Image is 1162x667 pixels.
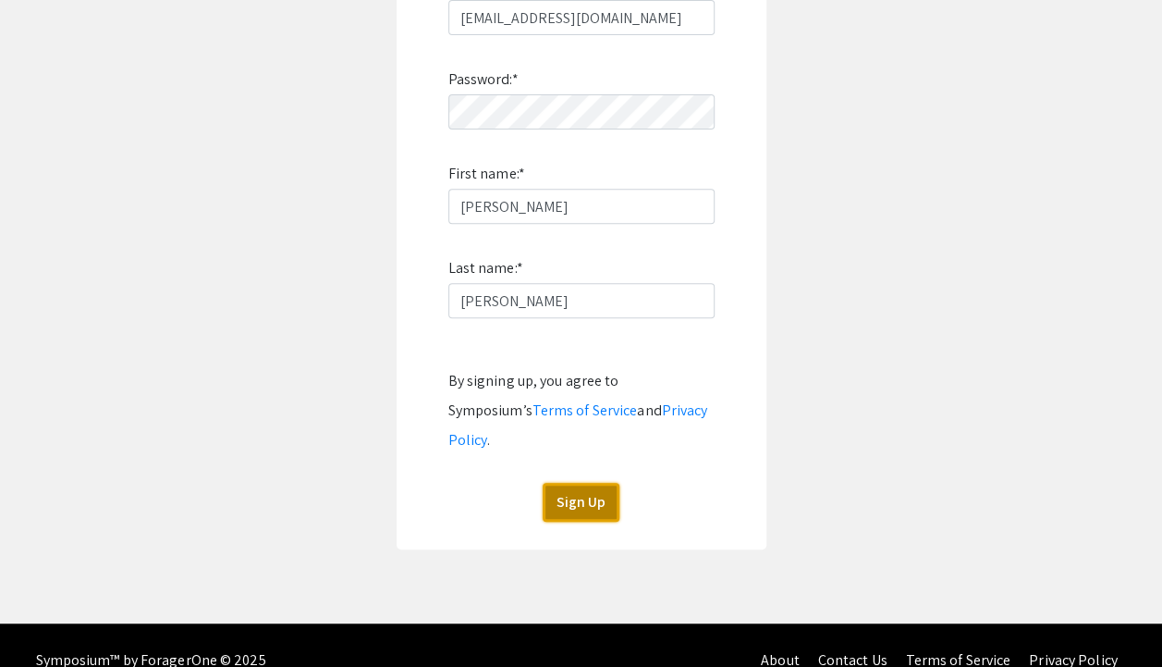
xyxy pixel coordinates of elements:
[448,366,715,455] div: By signing up, you agree to Symposium’s and .
[448,65,519,94] label: Password:
[448,159,525,189] label: First name:
[532,401,638,420] a: Terms of Service
[543,483,619,522] button: Sign Up
[14,584,79,653] iframe: Chat
[448,253,523,283] label: Last name:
